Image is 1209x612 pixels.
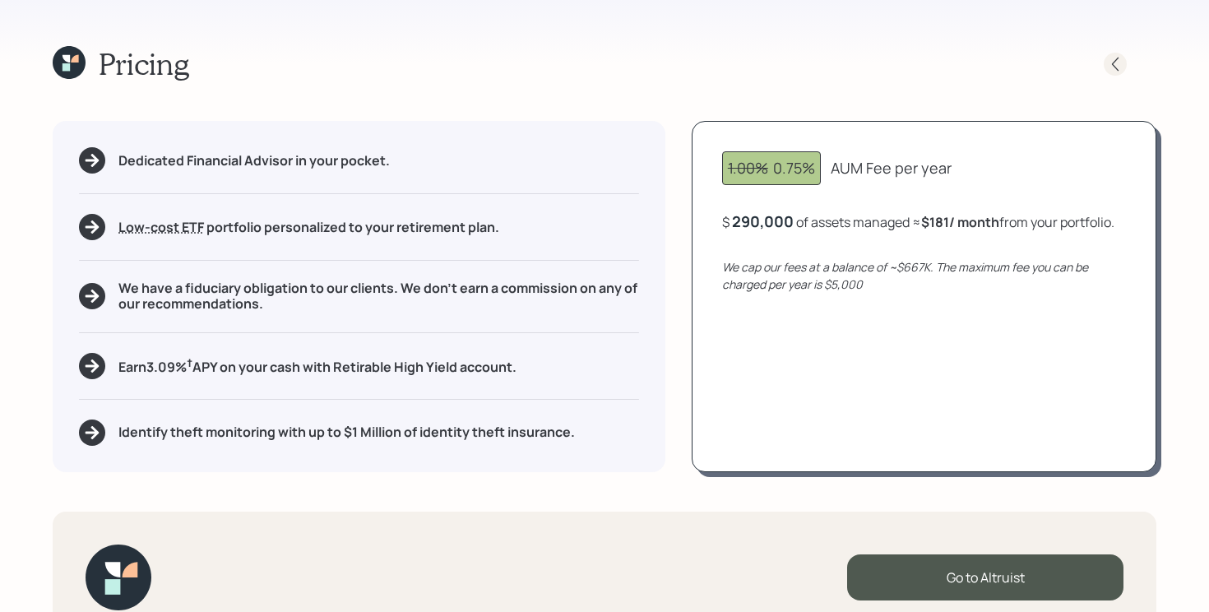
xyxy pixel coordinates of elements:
h5: Identify theft monitoring with up to $1 Million of identity theft insurance. [118,424,575,440]
div: 290,000 [732,211,794,231]
b: $181 / month [921,213,999,231]
span: Low-cost ETF [118,218,204,236]
div: 0.75% [728,157,815,179]
div: AUM Fee per year [831,157,952,179]
h5: portfolio personalized to your retirement plan. [118,220,499,235]
h5: We have a fiduciary obligation to our clients. We don't earn a commission on any of our recommend... [118,280,639,312]
span: 1.00% [728,158,768,178]
h5: Earn 3.09 % APY on your cash with Retirable High Yield account. [118,355,516,376]
i: We cap our fees at a balance of ~$667K. The maximum fee you can be charged per year is $5,000 [722,259,1088,292]
sup: † [187,355,192,370]
div: Go to Altruist [847,554,1123,600]
h1: Pricing [99,46,189,81]
div: $ of assets managed ≈ from your portfolio . [722,211,1114,232]
h5: Dedicated Financial Advisor in your pocket. [118,153,390,169]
